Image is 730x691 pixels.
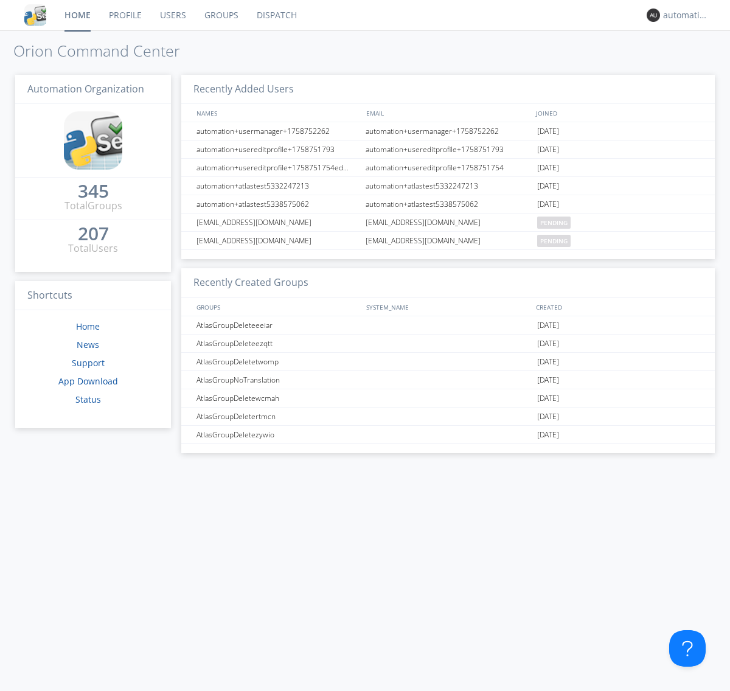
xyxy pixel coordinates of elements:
[537,159,559,177] span: [DATE]
[193,371,362,389] div: AtlasGroupNoTranslation
[193,159,362,176] div: automation+usereditprofile+1758751754editedautomation+usereditprofile+1758751754
[537,353,559,371] span: [DATE]
[193,141,362,158] div: automation+usereditprofile+1758751793
[193,232,362,249] div: [EMAIL_ADDRESS][DOMAIN_NAME]
[363,177,534,195] div: automation+atlastest5332247213
[193,389,362,407] div: AtlasGroupDeletewcmah
[181,389,715,408] a: AtlasGroupDeletewcmah[DATE]
[537,141,559,159] span: [DATE]
[181,268,715,298] h3: Recently Created Groups
[181,159,715,177] a: automation+usereditprofile+1758751754editedautomation+usereditprofile+1758751754automation+usered...
[181,426,715,444] a: AtlasGroupDeletezywio[DATE]
[58,375,118,387] a: App Download
[78,227,109,240] div: 207
[533,104,703,122] div: JOINED
[537,217,571,229] span: pending
[181,371,715,389] a: AtlasGroupNoTranslation[DATE]
[363,122,534,140] div: automation+usermanager+1758752262
[193,316,362,334] div: AtlasGroupDeleteeeiar
[537,235,571,247] span: pending
[363,104,533,122] div: EMAIL
[181,335,715,353] a: AtlasGroupDeleteezqtt[DATE]
[24,4,46,26] img: cddb5a64eb264b2086981ab96f4c1ba7
[181,214,715,232] a: [EMAIL_ADDRESS][DOMAIN_NAME][EMAIL_ADDRESS][DOMAIN_NAME]pending
[181,177,715,195] a: automation+atlastest5332247213automation+atlastest5332247213[DATE]
[193,122,362,140] div: automation+usermanager+1758752262
[15,281,171,311] h3: Shortcuts
[181,408,715,426] a: AtlasGroupDeletertmcn[DATE]
[363,159,534,176] div: automation+usereditprofile+1758751754
[193,335,362,352] div: AtlasGroupDeleteezqtt
[363,232,534,249] div: [EMAIL_ADDRESS][DOMAIN_NAME]
[75,394,101,405] a: Status
[181,122,715,141] a: automation+usermanager+1758752262automation+usermanager+1758752262[DATE]
[76,321,100,332] a: Home
[181,316,715,335] a: AtlasGroupDeleteeeiar[DATE]
[363,141,534,158] div: automation+usereditprofile+1758751793
[78,227,109,241] a: 207
[193,104,360,122] div: NAMES
[193,195,362,213] div: automation+atlastest5338575062
[193,408,362,425] div: AtlasGroupDeletertmcn
[181,75,715,105] h3: Recently Added Users
[27,82,144,95] span: Automation Organization
[193,298,360,316] div: GROUPS
[181,141,715,159] a: automation+usereditprofile+1758751793automation+usereditprofile+1758751793[DATE]
[663,9,709,21] div: automation+atlas0017
[64,199,122,213] div: Total Groups
[537,195,559,214] span: [DATE]
[181,232,715,250] a: [EMAIL_ADDRESS][DOMAIN_NAME][EMAIL_ADDRESS][DOMAIN_NAME]pending
[193,353,362,370] div: AtlasGroupDeletetwomp
[647,9,660,22] img: 373638.png
[363,298,533,316] div: SYSTEM_NAME
[193,426,362,443] div: AtlasGroupDeletezywio
[193,214,362,231] div: [EMAIL_ADDRESS][DOMAIN_NAME]
[669,630,706,667] iframe: Toggle Customer Support
[363,214,534,231] div: [EMAIL_ADDRESS][DOMAIN_NAME]
[64,111,122,170] img: cddb5a64eb264b2086981ab96f4c1ba7
[537,122,559,141] span: [DATE]
[537,371,559,389] span: [DATE]
[181,353,715,371] a: AtlasGroupDeletetwomp[DATE]
[537,426,559,444] span: [DATE]
[537,389,559,408] span: [DATE]
[193,177,362,195] div: automation+atlastest5332247213
[537,316,559,335] span: [DATE]
[77,339,99,350] a: News
[78,185,109,199] a: 345
[72,357,105,369] a: Support
[363,195,534,213] div: automation+atlastest5338575062
[533,298,703,316] div: CREATED
[537,177,559,195] span: [DATE]
[537,408,559,426] span: [DATE]
[78,185,109,197] div: 345
[68,241,118,255] div: Total Users
[181,195,715,214] a: automation+atlastest5338575062automation+atlastest5338575062[DATE]
[537,335,559,353] span: [DATE]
